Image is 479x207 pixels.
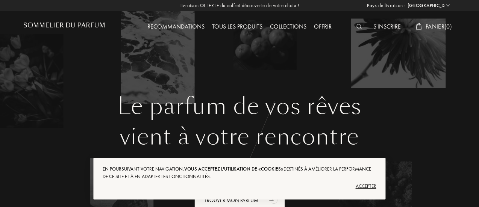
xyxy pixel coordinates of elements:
a: Collections [266,23,310,30]
span: vous acceptez l'utilisation de «cookies» [184,166,283,172]
a: Sommelier du Parfum [23,22,105,32]
div: Offrir [310,22,335,32]
span: Pays de livraison : [367,2,406,9]
span: Panier ( 0 ) [426,23,452,30]
div: Accepter [103,180,376,192]
div: Recommandations [144,22,208,32]
div: Collections [266,22,310,32]
div: S'inscrire [370,22,405,32]
img: search_icn_white.svg [356,24,362,29]
div: Tous les produits [208,22,266,32]
a: Tous les produits [208,23,266,30]
a: Offrir [310,23,335,30]
div: vient à votre rencontre [29,120,450,154]
div: Votre selection sur-mesure de parfums d’exception pour 20€ [29,162,450,170]
a: Recommandations [144,23,208,30]
img: cart_white.svg [416,23,422,30]
a: S'inscrire [370,23,405,30]
div: En poursuivant votre navigation, destinés à améliorer la performance de ce site et à en adapter l... [103,165,376,180]
h1: Sommelier du Parfum [23,22,105,29]
h1: Le parfum de vos rêves [29,93,450,120]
